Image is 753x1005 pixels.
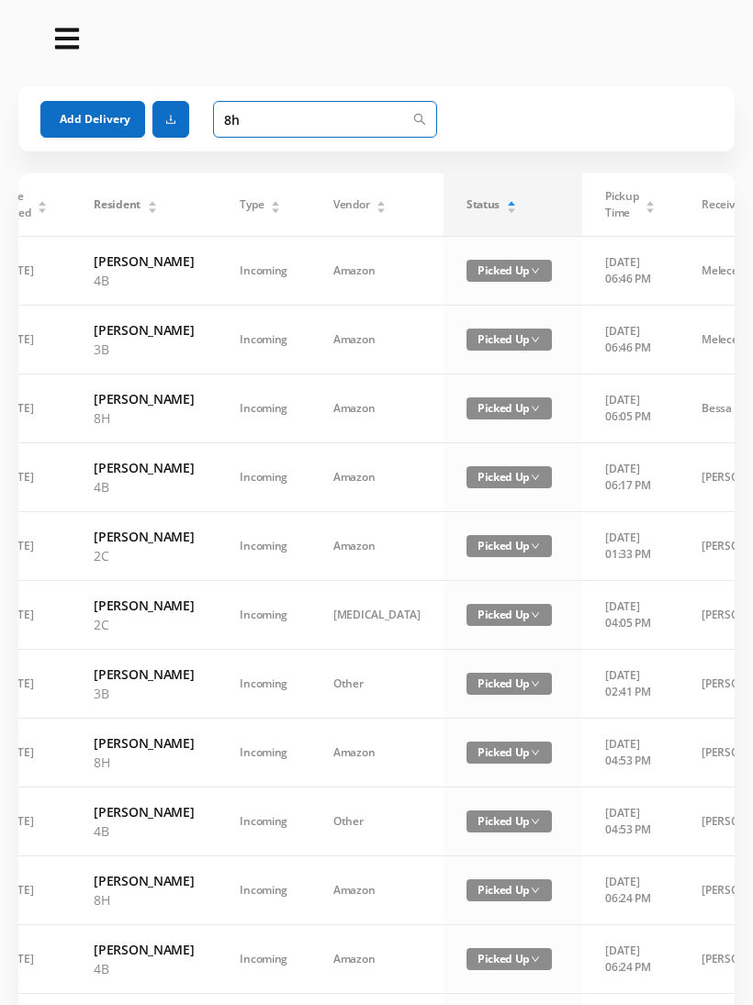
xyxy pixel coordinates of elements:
div: Sort [376,198,387,209]
p: 2C [94,546,194,565]
h6: [PERSON_NAME] [94,458,194,477]
div: Sort [37,198,48,209]
span: Picked Up [466,329,552,351]
h6: [PERSON_NAME] [94,664,194,684]
td: Amazon [310,512,444,581]
span: Pickup Time [605,188,638,221]
td: Amazon [310,719,444,787]
td: [DATE] 04:05 PM [582,581,679,650]
h6: [PERSON_NAME] [94,871,194,890]
td: [DATE] 06:05 PM [582,374,679,443]
p: 3B [94,340,194,359]
p: 8H [94,890,194,910]
span: Picked Up [466,466,552,488]
td: [DATE] 01:33 PM [582,512,679,581]
span: Picked Up [466,879,552,901]
i: icon: down [531,473,540,482]
span: Picked Up [466,397,552,419]
td: Other [310,787,444,856]
td: [MEDICAL_DATA] [310,581,444,650]
td: Incoming [217,650,310,719]
i: icon: caret-up [376,198,387,204]
i: icon: down [531,955,540,964]
td: Incoming [217,856,310,925]
div: Sort [270,198,281,209]
td: Amazon [310,925,444,994]
span: Vendor [333,196,369,213]
p: 4B [94,271,194,290]
p: 3B [94,684,194,703]
div: Sort [147,198,158,209]
td: Amazon [310,374,444,443]
h6: [PERSON_NAME] [94,251,194,271]
i: icon: search [413,113,426,126]
td: Amazon [310,443,444,512]
span: Picked Up [466,673,552,695]
i: icon: caret-down [376,206,387,211]
i: icon: caret-down [147,206,157,211]
i: icon: down [531,266,540,275]
td: [DATE] 06:24 PM [582,856,679,925]
span: Status [466,196,500,213]
i: icon: caret-up [38,198,48,204]
td: [DATE] 06:24 PM [582,925,679,994]
i: icon: caret-up [646,198,656,204]
span: Picked Up [466,260,552,282]
i: icon: down [531,335,540,344]
i: icon: down [531,817,540,826]
p: 2C [94,615,194,634]
td: [DATE] 06:46 PM [582,237,679,306]
i: icon: caret-up [506,198,516,204]
i: icon: caret-down [38,206,48,211]
td: Incoming [217,581,310,650]
button: icon: download [152,101,189,138]
h6: [PERSON_NAME] [94,733,194,753]
td: [DATE] 02:41 PM [582,650,679,719]
h6: [PERSON_NAME] [94,596,194,615]
p: 4B [94,821,194,841]
td: Amazon [310,306,444,374]
td: Incoming [217,374,310,443]
input: Search for delivery... [213,101,437,138]
i: icon: down [531,886,540,895]
span: Type [240,196,264,213]
i: icon: caret-up [271,198,281,204]
p: 8H [94,408,194,428]
i: icon: down [531,679,540,688]
td: Incoming [217,443,310,512]
td: Incoming [217,925,310,994]
i: icon: down [531,610,540,620]
td: Incoming [217,237,310,306]
span: Picked Up [466,742,552,764]
td: Incoming [217,512,310,581]
h6: [PERSON_NAME] [94,802,194,821]
i: icon: down [531,404,540,413]
td: [DATE] 04:53 PM [582,719,679,787]
td: [DATE] 06:17 PM [582,443,679,512]
i: icon: caret-down [646,206,656,211]
span: Picked Up [466,535,552,557]
div: Sort [645,198,656,209]
h6: [PERSON_NAME] [94,940,194,959]
i: icon: caret-up [147,198,157,204]
td: Incoming [217,719,310,787]
td: [DATE] 06:46 PM [582,306,679,374]
td: Other [310,650,444,719]
p: 8H [94,753,194,772]
h6: [PERSON_NAME] [94,320,194,340]
button: Add Delivery [40,101,145,138]
p: 4B [94,959,194,978]
h6: [PERSON_NAME] [94,389,194,408]
span: Resident [94,196,140,213]
h6: [PERSON_NAME] [94,527,194,546]
i: icon: caret-down [506,206,516,211]
i: icon: down [531,748,540,757]
td: Amazon [310,856,444,925]
td: Incoming [217,787,310,856]
i: icon: down [531,542,540,551]
span: Picked Up [466,948,552,970]
td: Amazon [310,237,444,306]
span: Picked Up [466,810,552,832]
span: Picked Up [466,604,552,626]
td: Incoming [217,306,310,374]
